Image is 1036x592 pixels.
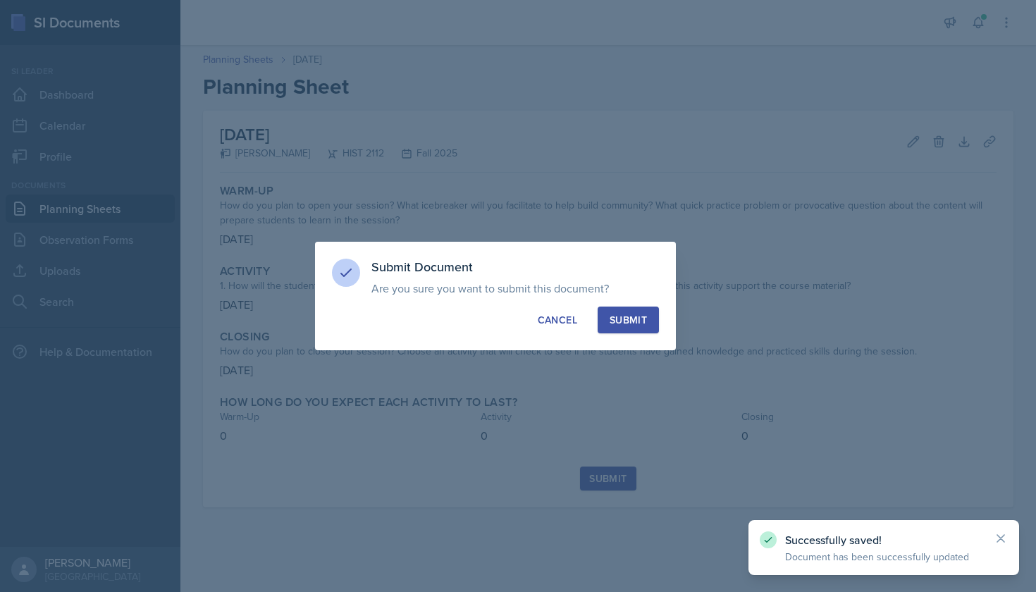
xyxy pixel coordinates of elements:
p: Document has been successfully updated [785,550,982,564]
div: Cancel [538,313,577,327]
h3: Submit Document [371,259,659,276]
p: Successfully saved! [785,533,982,547]
div: Submit [610,313,647,327]
p: Are you sure you want to submit this document? [371,281,659,295]
button: Cancel [526,307,589,333]
button: Submit [598,307,659,333]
